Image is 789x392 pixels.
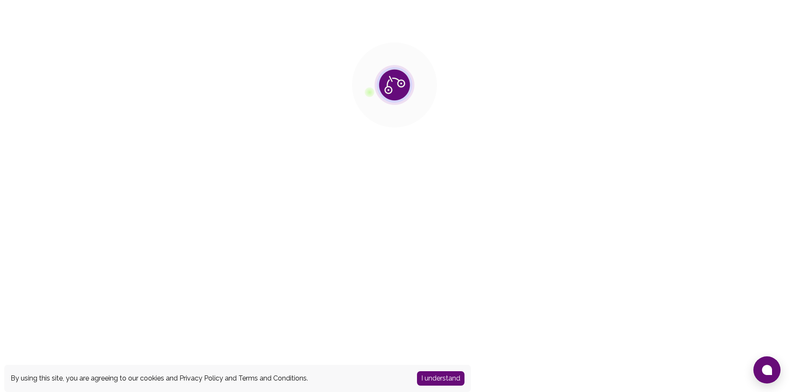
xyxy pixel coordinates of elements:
button: Open chat window [753,356,781,384]
a: Terms and Conditions [238,374,307,382]
img: public [352,42,437,127]
a: Privacy Policy [179,374,223,382]
div: By using this site, you are agreeing to our cookies and and . [11,373,404,384]
button: Accept cookies [417,371,464,386]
